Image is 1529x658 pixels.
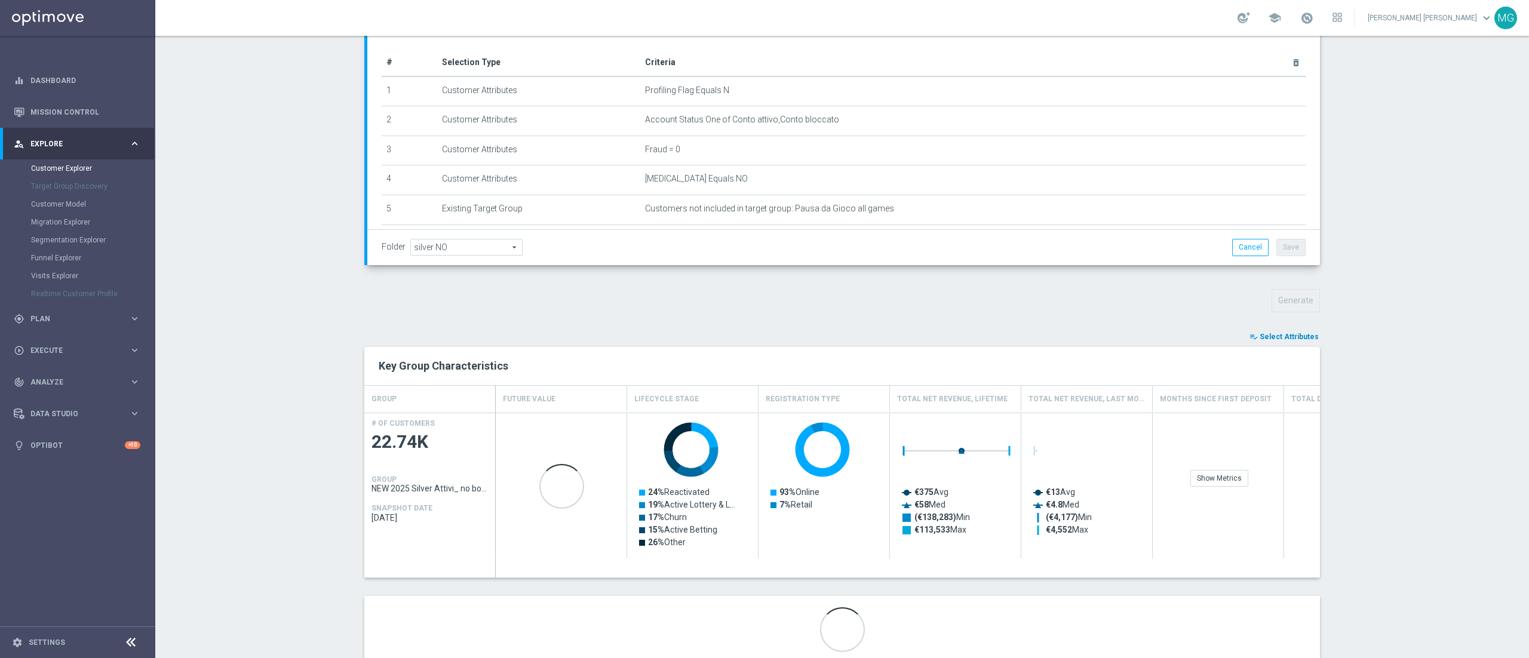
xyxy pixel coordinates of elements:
a: Segmentation Explorer [31,235,124,245]
button: track_changes Analyze keyboard_arrow_right [13,377,141,387]
h4: GROUP [371,475,397,484]
td: Customer Attributes [437,136,640,165]
text: Med [1046,500,1079,509]
a: Customer Explorer [31,164,124,173]
button: equalizer Dashboard [13,76,141,85]
span: Customers not included in target group: Pausa da Gioco all games [645,204,894,214]
div: Funnel Explorer [31,249,154,267]
i: person_search [14,139,24,149]
h4: Lifecycle Stage [634,389,699,410]
i: delete_forever [1291,58,1301,67]
tspan: €58 [914,500,929,509]
div: Data Studio [14,408,129,419]
span: keyboard_arrow_down [1480,11,1493,24]
td: 2 [382,106,437,136]
div: Customer Explorer [31,159,154,177]
a: Customer Model [31,199,124,209]
div: Target Group Discovery [31,177,154,195]
text: Max [1046,525,1088,534]
span: Account Status One of Conto attivo,Conto bloccato [645,115,839,125]
td: Customer Attributes [437,76,640,106]
a: Dashboard [30,64,140,96]
div: gps_fixed Plan keyboard_arrow_right [13,314,141,324]
h4: Future Value [503,389,555,410]
text: Active Betting [648,525,717,534]
i: play_circle_outline [14,345,24,356]
h4: GROUP [371,389,397,410]
button: play_circle_outline Execute keyboard_arrow_right [13,346,141,355]
text: Avg [914,487,948,497]
a: Visits Explorer [31,271,124,281]
button: lightbulb Optibot +10 [13,441,141,450]
i: keyboard_arrow_right [129,138,140,149]
h4: Registration Type [766,389,840,410]
h4: Months Since First Deposit [1160,389,1272,410]
td: 4 [382,165,437,195]
i: playlist_add_check [1249,333,1258,341]
div: Migration Explorer [31,213,154,231]
tspan: 24% [648,487,664,497]
span: Profiling Flag Equals N [645,85,729,96]
span: [MEDICAL_DATA] Equals NO [645,174,748,184]
text: Med [914,500,945,509]
th: # [382,49,437,76]
div: Explore [14,139,129,149]
div: Optibot [14,429,140,461]
button: Generate [1272,289,1320,312]
tspan: (€4,177) [1046,512,1078,522]
div: Dashboard [14,64,140,96]
i: lightbulb [14,440,24,451]
text: Avg [1046,487,1075,497]
button: Cancel [1232,239,1269,256]
tspan: €4.8 [1046,500,1063,509]
div: Segmentation Explorer [31,231,154,249]
div: Execute [14,345,129,356]
span: NEW 2025 Silver Attivi_ no bonus consumed_senza saldo [371,484,489,493]
td: Customer Attributes [437,106,640,136]
div: MG [1494,7,1517,29]
span: Select Attributes [1260,333,1319,341]
div: Press SPACE to select this row. [364,413,496,559]
div: person_search Explore keyboard_arrow_right [13,139,141,149]
h2: Key Group Characteristics [379,359,1306,373]
a: Migration Explorer [31,217,124,227]
i: keyboard_arrow_right [129,345,140,356]
span: 2025-09-07 [371,513,489,522]
button: playlist_add_check Select Attributes [1248,330,1320,343]
span: Fraud = 0 [645,144,680,155]
a: Optibot [30,429,125,461]
tspan: €4,552 [1046,525,1072,534]
td: Customer Attributes [437,165,640,195]
h4: Total Net Revenue, Last Month [1028,389,1145,410]
td: 3 [382,136,437,165]
text: Active Lottery & L… [648,500,735,509]
text: Other [648,537,686,547]
i: keyboard_arrow_right [129,408,140,419]
tspan: 15% [648,525,664,534]
div: Data Studio keyboard_arrow_right [13,409,141,419]
div: Analyze [14,377,129,388]
a: [PERSON_NAME] [PERSON_NAME]keyboard_arrow_down [1367,9,1494,27]
a: Mission Control [30,96,140,128]
tspan: (€138,283) [914,512,956,522]
text: Min [1046,512,1092,522]
h4: Total Deposit Amount, Lifetime [1291,389,1408,410]
span: Data Studio [30,410,129,417]
h4: Total Net Revenue, Lifetime [897,389,1008,410]
i: settings [12,637,23,648]
i: keyboard_arrow_right [129,313,140,324]
tspan: €375 [914,487,934,497]
tspan: 19% [648,500,664,509]
button: Save [1276,239,1306,256]
td: Existing Target Group [437,195,640,225]
label: Folder [382,242,406,252]
tspan: 93% [779,487,796,497]
h4: # OF CUSTOMERS [371,419,435,428]
span: Criteria [645,57,676,67]
tspan: €13 [1046,487,1060,497]
text: Max [914,525,966,534]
